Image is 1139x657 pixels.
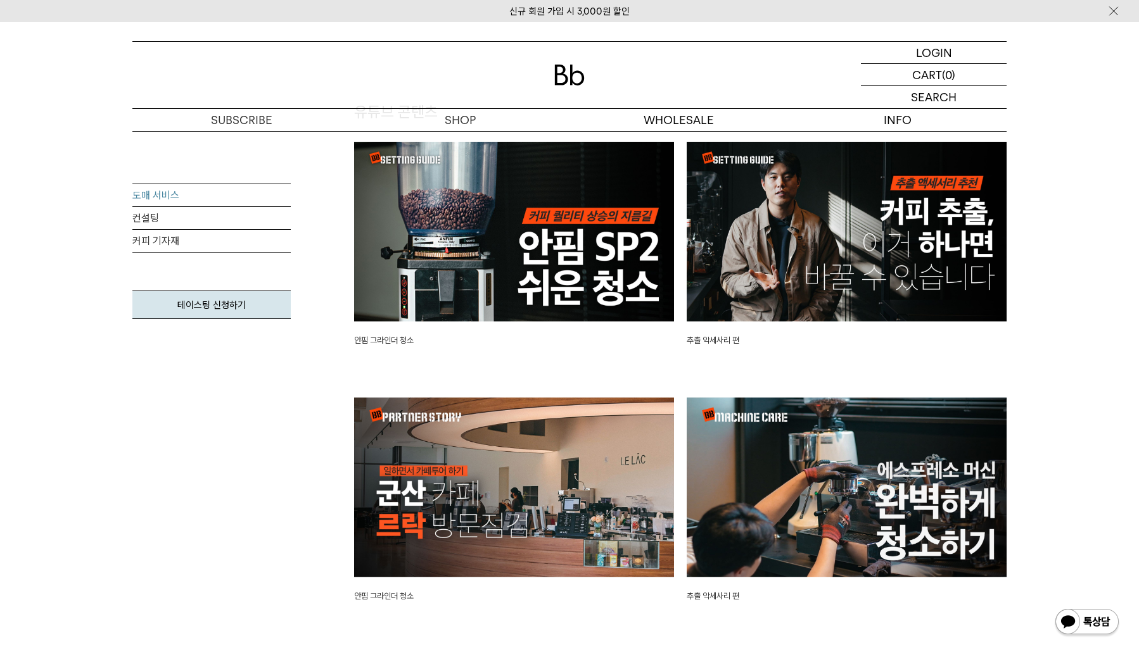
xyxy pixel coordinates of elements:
[912,64,942,85] p: CART
[861,64,1007,86] a: CART (0)
[351,109,569,131] a: SHOP
[509,6,630,17] a: 신규 회원 가입 시 3,000원 할인
[132,230,291,253] a: 커피 기자재
[354,142,674,347] a: 안핌 그라인더 청소
[132,184,291,207] a: 도매 서비스
[354,334,674,347] p: 안핌 그라인더 청소
[132,109,351,131] a: SUBSCRIBE
[554,65,585,85] img: 로고
[687,397,1007,603] a: 추출 악세사리 편
[354,590,674,603] p: 안핌 그라인더 청소
[687,334,1007,347] p: 추출 악세사리 편
[132,291,291,319] a: 테이스팅 신청하기
[861,42,1007,64] a: LOGIN
[1054,608,1120,638] img: 카카오톡 채널 1:1 채팅 버튼
[911,86,957,108] p: SEARCH
[354,397,674,603] a: 안핌 그라인더 청소
[687,590,1007,603] p: 추출 악세사리 편
[687,142,1007,347] a: 추출 악세사리 편
[916,42,952,63] p: LOGIN
[132,207,291,230] a: 컨설팅
[569,109,788,131] p: WHOLESALE
[942,64,955,85] p: (0)
[788,109,1007,131] p: INFO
